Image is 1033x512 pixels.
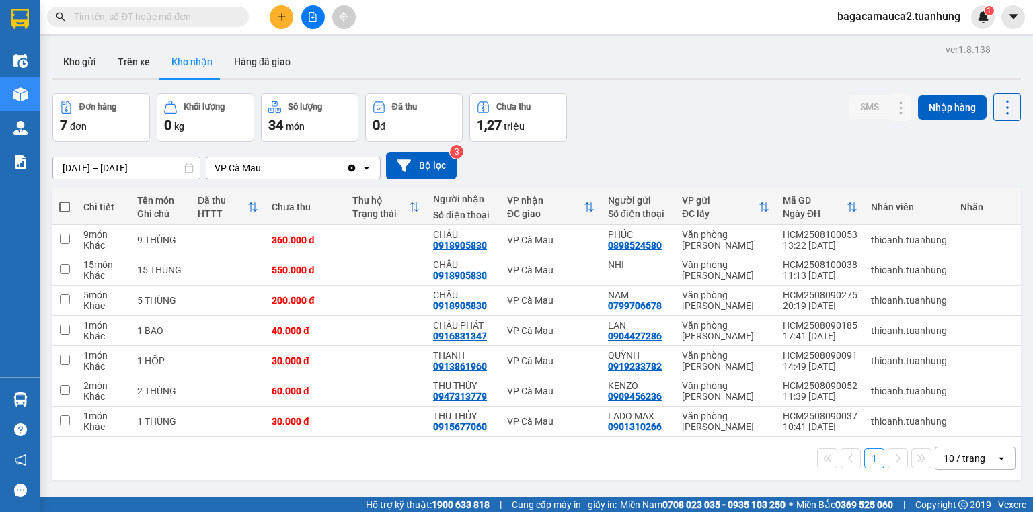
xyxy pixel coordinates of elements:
[608,300,662,311] div: 0799706678
[783,208,847,219] div: Ngày ĐH
[783,391,857,402] div: 11:39 [DATE]
[272,202,339,212] div: Chưa thu
[507,195,584,206] div: VP nhận
[958,500,968,509] span: copyright
[682,229,769,251] div: Văn phòng [PERSON_NAME]
[783,421,857,432] div: 10:41 [DATE]
[83,421,124,432] div: Khác
[608,195,668,206] div: Người gửi
[682,290,769,311] div: Văn phòng [PERSON_NAME]
[365,93,463,142] button: Đã thu0đ
[83,202,124,212] div: Chi tiết
[608,411,668,421] div: LADO MAX
[608,208,668,219] div: Số điện thoại
[871,234,947,245] div: thioanh.tuanhung
[164,117,171,133] span: 0
[83,380,124,391] div: 2 món
[512,497,617,512] span: Cung cấp máy in - giấy in:
[871,265,947,275] div: thioanh.tuanhung
[433,270,487,281] div: 0918905830
[507,295,595,306] div: VP Cà Mau
[500,189,601,225] th: Toggle SortBy
[272,325,339,336] div: 40.000 đ
[871,355,947,366] div: thioanh.tuanhung
[507,234,595,245] div: VP Cà Mau
[433,210,494,220] div: Số điện thoại
[433,411,494,421] div: THU THỦY
[946,42,991,57] div: ver 1.8.138
[985,6,994,15] sup: 1
[682,208,759,219] div: ĐC lấy
[507,325,595,336] div: VP Cà Mau
[903,497,905,512] span: |
[346,189,426,225] th: Toggle SortBy
[137,325,184,336] div: 1 BAO
[960,202,1028,212] div: Nhãn
[433,350,494,361] div: THANH
[83,300,124,311] div: Khác
[373,117,380,133] span: 0
[682,195,759,206] div: VP gửi
[270,5,293,29] button: plus
[682,350,769,372] div: Văn phòng [PERSON_NAME]
[174,121,184,132] span: kg
[70,121,87,132] span: đơn
[14,454,27,466] span: notification
[137,386,184,396] div: 2 THÙNG
[675,189,776,225] th: Toggle SortBy
[783,300,857,311] div: 20:19 [DATE]
[789,502,793,507] span: ⚪️
[608,240,662,251] div: 0898524580
[977,11,989,23] img: icon-new-feature
[871,416,947,427] div: thioanh.tuanhung
[608,380,668,391] div: KENZO
[433,240,487,251] div: 0918905830
[682,411,769,432] div: Văn phòng [PERSON_NAME]
[783,380,857,391] div: HCM2508090052
[608,421,662,432] div: 0901310266
[272,386,339,396] div: 60.000 đ
[433,290,494,300] div: CHÂU
[496,102,531,112] div: Chưa thu
[871,386,947,396] div: thioanh.tuanhung
[301,5,325,29] button: file-add
[783,411,857,421] div: HCM2508090037
[871,325,947,336] div: thioanh.tuanhung
[783,195,847,206] div: Mã GD
[83,331,124,341] div: Khác
[477,117,502,133] span: 1,27
[450,145,463,159] sup: 3
[215,161,261,175] div: VP Cà Mau
[608,229,668,240] div: PHÚC
[608,331,662,341] div: 0904427286
[352,195,409,206] div: Thu hộ
[74,9,233,24] input: Tìm tên, số ĐT hoặc mã đơn
[1001,5,1025,29] button: caret-down
[507,416,595,427] div: VP Cà Mau
[272,265,339,275] div: 550.000 đ
[366,497,490,512] span: Hỗ trợ kỹ thuật:
[83,411,124,421] div: 1 món
[352,208,409,219] div: Trạng thái
[432,499,490,510] strong: 1900 633 818
[783,350,857,361] div: HCM2508090091
[137,234,184,245] div: 9 THÙNG
[198,195,247,206] div: Đã thu
[361,163,372,173] svg: open
[608,361,662,372] div: 0919233782
[433,331,487,341] div: 0916831347
[83,240,124,251] div: Khác
[783,331,857,341] div: 17:41 [DATE]
[137,295,184,306] div: 5 THÙNG
[52,46,107,78] button: Kho gửi
[52,93,150,142] button: Đơn hàng7đơn
[83,229,124,240] div: 9 món
[83,270,124,281] div: Khác
[13,155,28,169] img: solution-icon
[286,121,305,132] span: món
[137,416,184,427] div: 1 THÙNG
[469,93,567,142] button: Chưa thu1,27 triệu
[272,295,339,306] div: 200.000 đ
[346,163,357,173] svg: Clear value
[608,259,668,270] div: NHI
